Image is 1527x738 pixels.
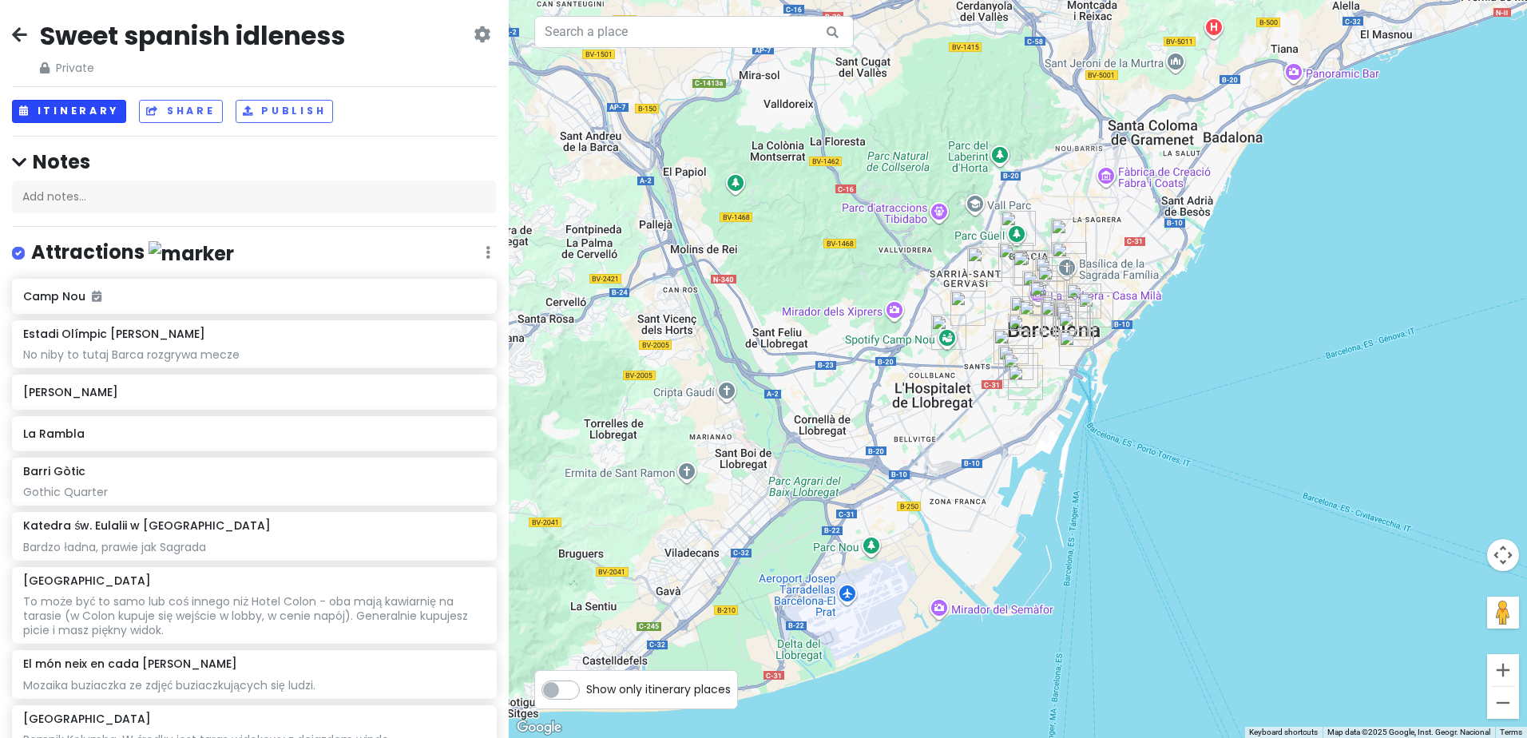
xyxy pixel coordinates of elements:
i: Added to itinerary [92,291,101,302]
div: Museu Nacional d'Art de Catalunya [997,347,1045,395]
h6: [GEOGRAPHIC_DATA] [23,573,151,588]
div: McDonald's [1025,274,1073,322]
button: Publish [236,100,334,123]
div: No niby to tutaj Barca rozgrywa mecze [23,347,486,362]
div: Bardzo ładna, prawie jak Sagrada [23,540,486,554]
div: La Rambla [1034,294,1082,342]
div: Mozaika buziaczka ze zdjęć buziaczkujących się ludzi. [23,678,486,692]
div: Recinte Modernista de Sant Pau [1045,212,1093,260]
h6: El món neix en cada [PERSON_NAME] [23,657,237,671]
a: Open this area in Google Maps (opens a new window) [513,717,565,738]
div: Camp Nou [925,308,973,356]
div: Arc de Triomf [1060,277,1108,325]
img: marker [149,241,234,266]
button: Keyboard shortcuts [1249,727,1318,738]
h6: Barri Gòtic [23,464,85,478]
div: Add notes... [12,181,497,214]
button: Itinerary [12,100,126,123]
div: Glutery [1006,244,1054,292]
div: Gluten Tag! Obrador sense gluten [1008,244,1056,292]
h6: [GEOGRAPHIC_DATA] [23,712,151,726]
h4: Notes [12,149,497,174]
span: Show only itinerary places [586,680,731,698]
div: Parc de la Ciutadella [1072,286,1120,334]
img: Google [513,717,565,738]
div: Gula Sana Gluten Free Lab [1013,294,1061,342]
div: Casa Milà [1016,264,1064,312]
div: Sana Locura | Pastelería Sin Gluten en Barcelona [961,240,1009,288]
h6: La Rambla [23,427,486,441]
span: Map data ©2025 Google, Inst. Geogr. Nacional [1327,728,1490,736]
div: La Browneria Gluten Free [1031,259,1079,307]
div: Columbus Monument [1053,324,1101,372]
button: Zoom out [1487,687,1519,719]
a: Terms [1500,728,1522,736]
div: Manioca Gluten Free - Les Corts [944,284,992,332]
button: Map camera controls [1487,539,1519,571]
div: Plac Kataloński [1035,289,1083,337]
h4: Attractions [31,240,234,266]
div: Gothic Quarter [23,485,486,499]
input: Search a place [534,16,854,48]
h6: Camp Nou [23,289,486,304]
div: Estadi Olímpic Lluís Companys [1001,359,1049,407]
span: Private [40,59,345,77]
button: Drag Pegman onto the map to open Street View [1487,597,1519,629]
div: Katedra św. Eulalii w Barcelonie [1049,299,1097,347]
button: Zoom in [1487,654,1519,686]
div: Sagrada Família [1045,236,1093,284]
div: To może być to samo lub coś innego niż Hotel Colon - oba mają kawiarnię na tarasie (w Colon kupuj... [23,594,486,638]
h6: Estadi Olímpic [PERSON_NAME] [23,327,205,341]
div: Arenas de Barcelona [987,323,1035,371]
div: Barri Gòtic [1052,305,1100,353]
div: Park Güell [994,204,1042,252]
div: El món neix en cada besada [1046,296,1094,343]
div: Magiczne Fontanny [992,339,1040,387]
h6: [PERSON_NAME] [23,385,486,399]
div: ARUKU Sushi Gluten Free [1029,251,1077,299]
div: Lamaro Hotel [1049,296,1097,343]
h6: Katedra św. Eulalii w [GEOGRAPHIC_DATA] [23,518,271,533]
div: La Conscient Obrador Gluten free & Vegà [1001,307,1049,355]
button: Share [139,100,222,123]
div: Casa Batlló [1023,275,1071,323]
div: La Consciente Obrador sense Gluten + Yoga Shala - Gluten-free & Vegan bakery - Obrador sin gluten... [992,236,1040,284]
div: The fish & chips shop Gluten Free [1004,290,1052,338]
h2: Sweet spanish idleness [40,19,345,53]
